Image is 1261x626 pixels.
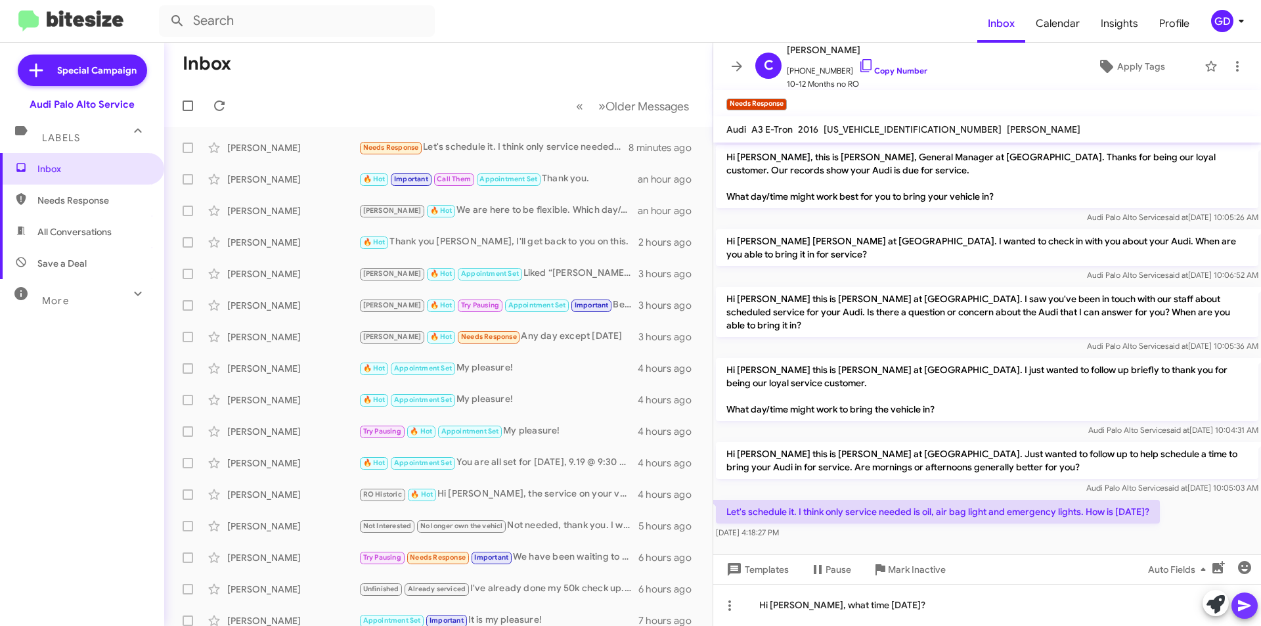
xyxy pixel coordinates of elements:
[461,269,519,278] span: Appointment Set
[638,267,702,280] div: 3 hours ago
[183,53,231,74] h1: Inbox
[18,55,147,86] a: Special Campaign
[1165,341,1188,351] span: said at
[227,330,359,344] div: [PERSON_NAME]
[359,550,638,565] div: We have been waiting to hear from you about the part. We keep being told it isn't in to do the se...
[37,257,87,270] span: Save a Deal
[638,583,702,596] div: 6 hours ago
[359,361,638,376] div: My pleasure!
[37,225,112,238] span: All Conversations
[474,553,508,562] span: Important
[716,229,1258,266] p: Hi [PERSON_NAME] [PERSON_NAME] at [GEOGRAPHIC_DATA]. I wanted to check in with you about your Aud...
[638,488,702,501] div: 4 hours ago
[363,553,401,562] span: Try Pausing
[716,442,1258,479] p: Hi [PERSON_NAME] this is [PERSON_NAME] at [GEOGRAPHIC_DATA]. Just wanted to follow up to help sch...
[363,238,386,246] span: 🔥 Hot
[826,558,851,581] span: Pause
[363,364,386,372] span: 🔥 Hot
[359,235,638,250] div: Thank you [PERSON_NAME], I'll get back to you on this.
[437,175,471,183] span: Call Them
[363,301,422,309] span: [PERSON_NAME]
[37,194,149,207] span: Needs Response
[363,332,422,341] span: [PERSON_NAME]
[713,558,799,581] button: Templates
[1063,55,1198,78] button: Apply Tags
[359,329,638,344] div: Any day except [DATE]
[430,301,453,309] span: 🔥 Hot
[227,299,359,312] div: [PERSON_NAME]
[227,204,359,217] div: [PERSON_NAME]
[363,522,412,530] span: Not Interested
[359,266,638,281] div: Liked “[PERSON_NAME] , you are all set for [DATE] 9:30 AM. We will see you then and hope you have...
[799,558,862,581] button: Pause
[638,520,702,533] div: 5 hours ago
[441,427,499,436] span: Appointment Set
[227,520,359,533] div: [PERSON_NAME]
[420,522,503,530] span: No longer own the vehicl
[1117,55,1165,78] span: Apply Tags
[359,455,638,470] div: You are all set for [DATE], 9.19 @ 9:30 AM. We will see you then and hope you have a wonderful day!
[363,427,401,436] span: Try Pausing
[1164,483,1187,493] span: said at
[713,584,1261,626] div: Hi [PERSON_NAME], what time [DATE]?
[824,123,1002,135] span: [US_VEHICLE_IDENTIFICATION_NUMBER]
[638,330,702,344] div: 3 hours ago
[862,558,956,581] button: Mark Inactive
[1149,5,1200,43] a: Profile
[359,581,638,596] div: I've already done my 50k check up. I also believe unfortunately my car is no longer under warranty.
[590,93,697,120] button: Next
[787,42,927,58] span: [PERSON_NAME]
[629,141,702,154] div: 8 minutes ago
[977,5,1025,43] a: Inbox
[1138,558,1222,581] button: Auto Fields
[42,132,80,144] span: Labels
[598,98,606,114] span: »
[1090,5,1149,43] span: Insights
[716,358,1258,421] p: Hi [PERSON_NAME] this is [PERSON_NAME] at [GEOGRAPHIC_DATA]. I just wanted to follow up briefly t...
[638,362,702,375] div: 4 hours ago
[716,145,1258,208] p: Hi [PERSON_NAME], this is [PERSON_NAME], General Manager at [GEOGRAPHIC_DATA]. Thanks for being o...
[716,500,1160,524] p: Let's schedule it. I think only service needed is oil, air bag light and emergency lights. How is...
[430,206,453,215] span: 🔥 Hot
[1025,5,1090,43] span: Calendar
[726,123,746,135] span: Audi
[1086,483,1258,493] span: Audi Palo Alto Service [DATE] 10:05:03 AM
[716,527,779,537] span: [DATE] 4:18:27 PM
[410,490,433,499] span: 🔥 Hot
[751,123,793,135] span: A3 E-Tron
[394,364,452,372] span: Appointment Set
[227,236,359,249] div: [PERSON_NAME]
[638,204,702,217] div: an hour ago
[1087,341,1258,351] span: Audi Palo Alto Service [DATE] 10:05:36 AM
[1200,10,1247,32] button: GD
[606,99,689,114] span: Older Messages
[508,301,566,309] span: Appointment Set
[764,55,774,76] span: C
[37,162,149,175] span: Inbox
[638,425,702,438] div: 4 hours ago
[638,457,702,470] div: 4 hours ago
[363,175,386,183] span: 🔥 Hot
[359,171,638,187] div: Thank you.
[227,425,359,438] div: [PERSON_NAME]
[227,457,359,470] div: [PERSON_NAME]
[363,269,422,278] span: [PERSON_NAME]
[716,287,1258,337] p: Hi [PERSON_NAME] this is [PERSON_NAME] at [GEOGRAPHIC_DATA]. I saw you've been in touch with our ...
[227,583,359,596] div: [PERSON_NAME]
[1165,212,1188,222] span: said at
[227,488,359,501] div: [PERSON_NAME]
[394,395,452,404] span: Appointment Set
[787,58,927,78] span: [PHONE_NUMBER]
[568,93,591,120] button: Previous
[408,585,466,593] span: Already serviced
[888,558,946,581] span: Mark Inactive
[394,458,452,467] span: Appointment Set
[359,140,629,155] div: Let's schedule it. I think only service needed is oil, air bag light and emergency lights. How is...
[638,236,702,249] div: 2 hours ago
[57,64,137,77] span: Special Campaign
[638,173,702,186] div: an hour ago
[1165,270,1188,280] span: said at
[159,5,435,37] input: Search
[479,175,537,183] span: Appointment Set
